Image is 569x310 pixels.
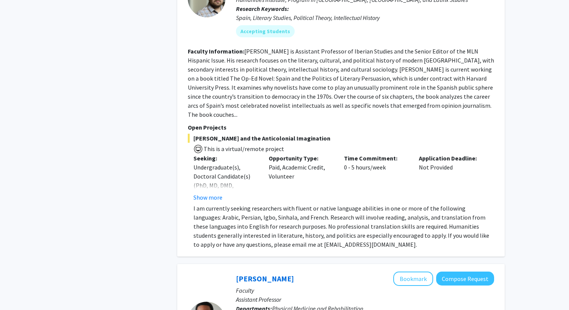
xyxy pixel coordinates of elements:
a: [PERSON_NAME] [236,274,294,283]
div: Spain, Literary Studies, Political Theory, Intellectual History [236,13,494,22]
p: Opportunity Type: [269,154,333,163]
mat-chip: Accepting Students [236,25,295,37]
div: Undergraduate(s), Doctoral Candidate(s) (PhD, MD, DMD, PharmD, etc.) [193,163,257,199]
p: I am currently seeking researchers with fluent or native language abilities in one or more of the... [193,204,494,249]
p: Faculty [236,286,494,295]
b: Faculty Information: [188,47,244,55]
button: Show more [193,193,222,202]
b: Research Keywords: [236,5,289,12]
span: This is a virtual/remote project [203,145,284,153]
p: Application Deadline: [419,154,483,163]
button: Add Fenan Rassu to Bookmarks [393,272,433,286]
button: Compose Request to Fenan Rassu [436,272,494,286]
span: [PERSON_NAME] and the Anticolonial Imagination [188,134,494,143]
div: Paid, Academic Credit, Volunteer [263,154,338,202]
p: Time Commitment: [344,154,408,163]
p: Open Projects [188,123,494,132]
div: Not Provided [413,154,488,202]
p: Assistant Professor [236,295,494,304]
div: 0 - 5 hours/week [338,154,414,202]
p: Seeking: [193,154,257,163]
iframe: Chat [6,276,32,304]
fg-read-more: [PERSON_NAME] is Assistant Professor of Iberian Studies and the Senior Editor of the MLN Hispanic... [188,47,494,118]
